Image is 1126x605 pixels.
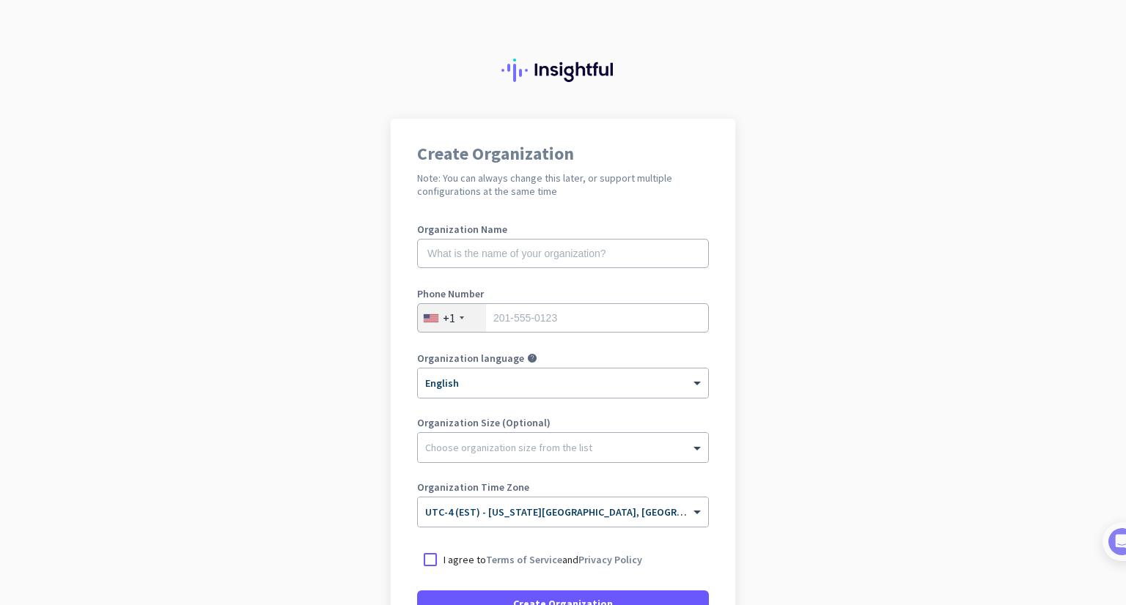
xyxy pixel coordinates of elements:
input: 201-555-0123 [417,303,709,333]
div: +1 [443,311,455,325]
h1: Create Organization [417,145,709,163]
h2: Note: You can always change this later, or support multiple configurations at the same time [417,171,709,198]
input: What is the name of your organization? [417,239,709,268]
label: Organization Time Zone [417,482,709,492]
label: Organization Name [417,224,709,234]
label: Organization language [417,353,524,363]
i: help [527,353,537,363]
p: I agree to and [444,552,642,567]
img: Insightful [501,59,625,82]
label: Organization Size (Optional) [417,417,709,428]
label: Phone Number [417,289,709,299]
a: Terms of Service [486,553,562,566]
a: Privacy Policy [578,553,642,566]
